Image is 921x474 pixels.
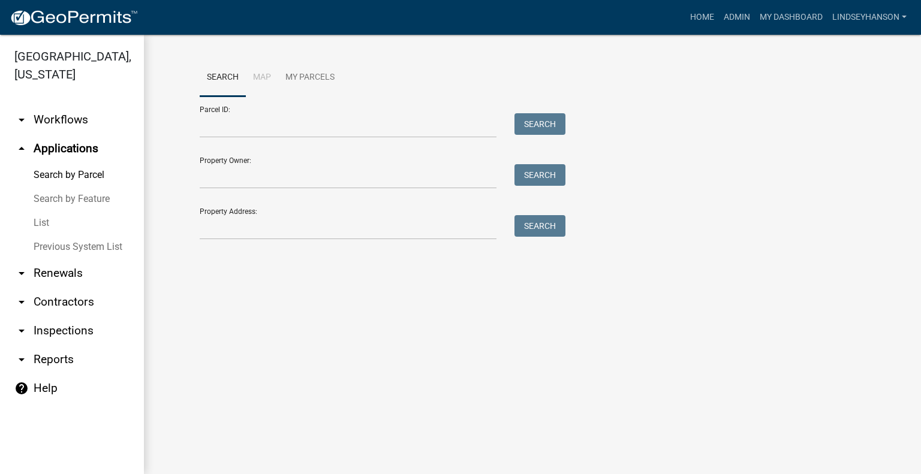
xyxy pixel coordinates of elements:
i: arrow_drop_down [14,352,29,367]
button: Search [514,164,565,186]
a: Search [200,59,246,97]
a: My Parcels [278,59,342,97]
a: Lindseyhanson [827,6,911,29]
a: Home [685,6,719,29]
i: arrow_drop_down [14,113,29,127]
button: Search [514,113,565,135]
i: arrow_drop_up [14,141,29,156]
i: arrow_drop_down [14,266,29,280]
a: Admin [719,6,755,29]
a: My Dashboard [755,6,827,29]
button: Search [514,215,565,237]
i: help [14,381,29,395]
i: arrow_drop_down [14,324,29,338]
i: arrow_drop_down [14,295,29,309]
